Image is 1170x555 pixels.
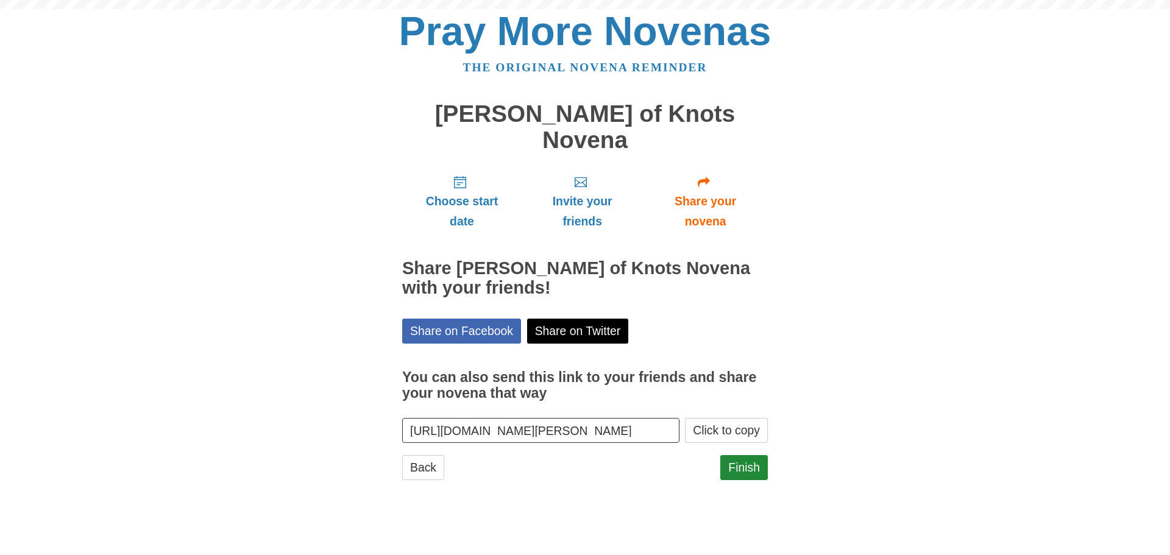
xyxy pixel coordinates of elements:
a: The original novena reminder [463,61,707,74]
a: Pray More Novenas [399,9,771,54]
span: Share your novena [655,191,756,232]
h1: [PERSON_NAME] of Knots Novena [402,101,768,153]
a: Choose start date [402,165,522,238]
a: Finish [720,455,768,480]
a: Back [402,455,444,480]
span: Invite your friends [534,191,631,232]
button: Click to copy [685,418,768,443]
a: Share on Facebook [402,319,521,344]
h3: You can also send this link to your friends and share your novena that way [402,370,768,401]
h2: Share [PERSON_NAME] of Knots Novena with your friends! [402,259,768,298]
span: Choose start date [414,191,509,232]
a: Share your novena [643,165,768,238]
a: Share on Twitter [527,319,629,344]
a: Invite your friends [522,165,643,238]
